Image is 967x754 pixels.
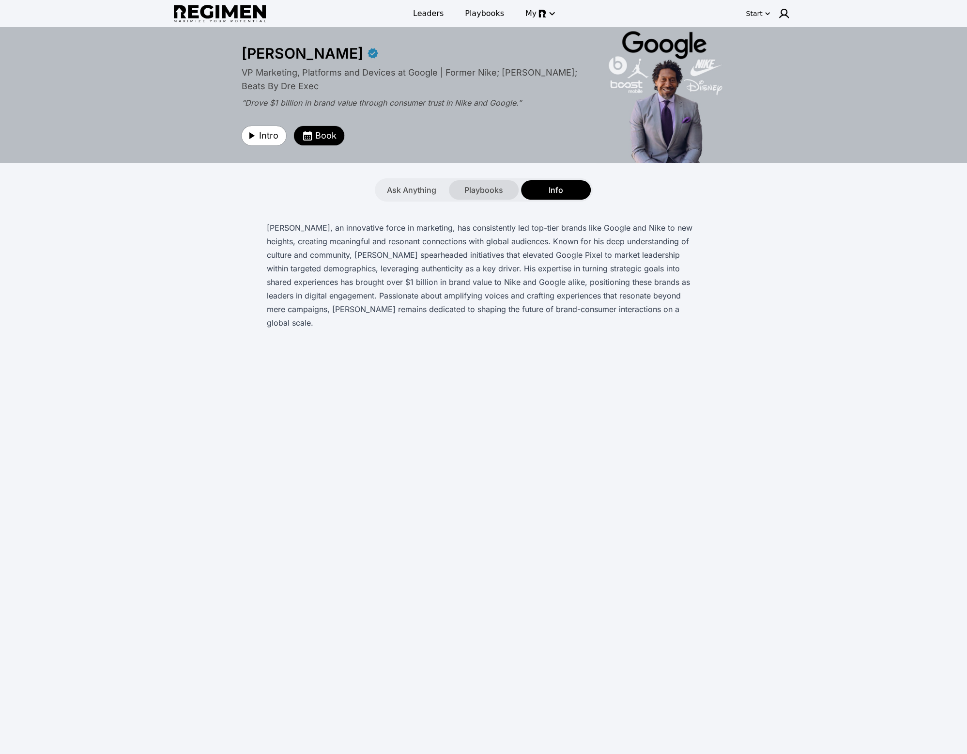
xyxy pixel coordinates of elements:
[465,8,504,19] span: Playbooks
[521,180,591,200] button: Info
[778,8,790,19] img: user icon
[520,5,560,22] button: My
[464,184,503,196] span: Playbooks
[242,45,363,62] div: [PERSON_NAME]
[315,129,337,142] span: Book
[377,180,446,200] button: Ask Anything
[174,5,266,23] img: Regimen logo
[242,97,585,109] div: “Drove $1 billion in brand value through consumer trust in Nike and Google.”
[259,129,278,142] span: Intro
[744,6,772,21] button: Start
[407,5,449,22] a: Leaders
[242,126,286,145] button: Intro
[413,8,444,19] span: Leaders
[367,47,379,59] div: Verified partner - Daryl Butler
[549,184,563,196] span: Info
[242,66,585,93] div: VP Marketing, Platforms and Devices at Google | Former Nike; [PERSON_NAME]; Beats By Dre Exec
[746,9,762,18] div: Start
[449,180,519,200] button: Playbooks
[387,184,436,196] span: Ask Anything
[294,126,344,145] button: Book
[267,221,701,330] p: [PERSON_NAME], an innovative force in marketing, has consistently led top-tier brands like Google...
[459,5,510,22] a: Playbooks
[525,8,537,19] span: My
